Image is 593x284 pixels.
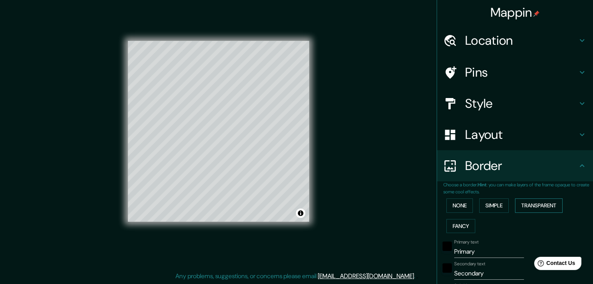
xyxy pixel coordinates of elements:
[443,242,452,251] button: black
[437,25,593,56] div: Location
[296,209,305,218] button: Toggle attribution
[437,119,593,150] div: Layout
[454,239,478,245] label: Primary text
[533,11,540,17] img: pin-icon.png
[465,158,577,174] h4: Border
[446,198,473,213] button: None
[465,127,577,142] h4: Layout
[465,96,577,111] h4: Style
[479,198,509,213] button: Simple
[437,88,593,119] div: Style
[437,57,593,88] div: Pins
[490,5,540,20] h4: Mappin
[478,182,487,188] b: Hint
[443,181,593,195] p: Choose a border. : you can make layers of the frame opaque to create some cool effects.
[437,150,593,181] div: Border
[465,33,577,48] h4: Location
[416,272,418,281] div: .
[415,272,416,281] div: .
[443,263,452,273] button: black
[446,219,475,233] button: Fancy
[515,198,563,213] button: Transparent
[454,261,485,267] label: Secondary text
[524,254,584,275] iframe: Help widget launcher
[465,65,577,80] h4: Pins
[318,272,414,280] a: [EMAIL_ADDRESS][DOMAIN_NAME]
[175,272,415,281] p: Any problems, suggestions, or concerns please email .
